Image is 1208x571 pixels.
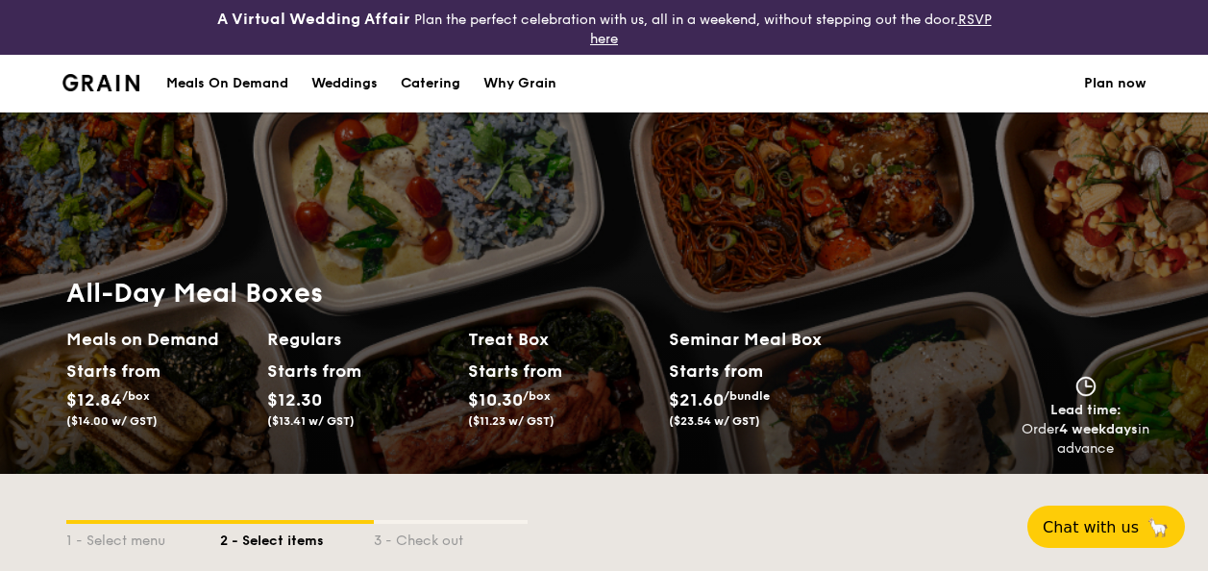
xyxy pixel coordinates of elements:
[122,389,150,403] span: /box
[66,357,152,385] div: Starts from
[1027,506,1185,548] button: Chat with us🦙
[66,389,122,410] span: $12.84
[267,414,355,428] span: ($13.41 w/ GST)
[267,389,322,410] span: $12.30
[66,524,220,551] div: 1 - Select menu
[1022,420,1150,459] div: Order in advance
[62,74,140,91] img: Grain
[1072,376,1100,397] img: icon-clock.2db775ea.svg
[220,524,374,551] div: 2 - Select items
[468,389,523,410] span: $10.30
[468,326,653,353] h2: Treat Box
[311,55,378,112] div: Weddings
[66,414,158,428] span: ($14.00 w/ GST)
[267,357,353,385] div: Starts from
[66,326,252,353] h2: Meals on Demand
[1146,516,1170,538] span: 🦙
[62,74,140,91] a: Logotype
[669,357,762,385] div: Starts from
[1043,518,1139,536] span: Chat with us
[669,414,760,428] span: ($23.54 w/ GST)
[724,389,770,403] span: /bundle
[267,326,453,353] h2: Regulars
[374,524,528,551] div: 3 - Check out
[669,389,724,410] span: $21.60
[468,414,555,428] span: ($11.23 w/ GST)
[66,276,870,310] h1: All-Day Meal Boxes
[468,357,554,385] div: Starts from
[217,8,410,31] h4: A Virtual Wedding Affair
[472,55,568,112] a: Why Grain
[155,55,300,112] a: Meals On Demand
[401,55,460,112] div: Catering
[1084,55,1146,112] a: Plan now
[1059,421,1138,437] strong: 4 weekdays
[523,389,551,403] span: /box
[1050,402,1122,418] span: Lead time:
[389,55,472,112] a: Catering
[300,55,389,112] a: Weddings
[669,326,870,353] h2: Seminar Meal Box
[202,8,1007,47] div: Plan the perfect celebration with us, all in a weekend, without stepping out the door.
[166,55,288,112] div: Meals On Demand
[483,55,556,112] div: Why Grain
